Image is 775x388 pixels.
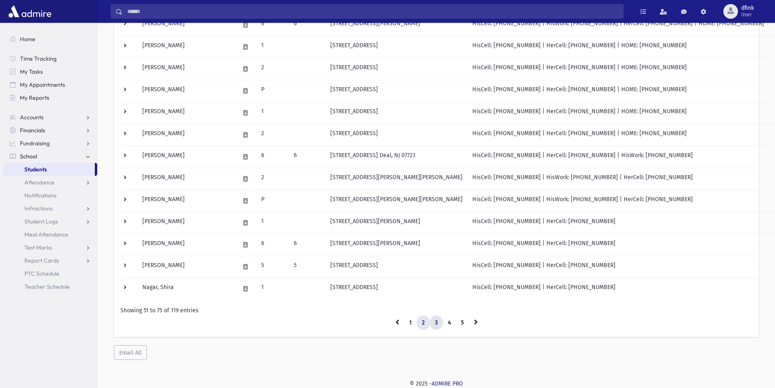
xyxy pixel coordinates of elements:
td: [STREET_ADDRESS] [325,124,467,146]
a: 1 [404,316,417,330]
span: My Appointments [20,81,65,88]
td: [PERSON_NAME] [138,256,235,278]
input: Search [122,4,623,19]
td: 2 [256,58,289,80]
td: 1 [256,212,289,234]
span: Financials [20,127,45,134]
a: Time Tracking [3,52,97,65]
td: [STREET_ADDRESS][PERSON_NAME] [325,234,467,256]
span: PTC Schedule [24,270,59,277]
td: [STREET_ADDRESS] Deal, NJ 07723 [325,146,467,168]
td: [STREET_ADDRESS] [325,80,467,102]
td: [STREET_ADDRESS][PERSON_NAME] [325,212,467,234]
td: [STREET_ADDRESS] [325,278,467,300]
td: [PERSON_NAME] [138,190,235,212]
a: Fundraising [3,137,97,150]
td: [PERSON_NAME] [138,14,235,36]
td: P [256,80,289,102]
td: [PERSON_NAME] [138,124,235,146]
td: 6 [256,14,289,36]
a: Home [3,33,97,46]
span: Students [24,166,47,173]
a: Report Cards [3,254,97,267]
a: Attendance [3,176,97,189]
span: My Tasks [20,68,43,75]
td: P [256,190,289,212]
td: Nagar, Shira [138,278,235,300]
a: Accounts [3,111,97,124]
td: [STREET_ADDRESS] [325,102,467,124]
td: 5 [256,256,289,278]
span: Accounts [20,114,44,121]
span: Test Marks [24,244,52,251]
div: Showing 51 to 75 of 119 entries [120,306,752,315]
a: Financials [3,124,97,137]
td: [PERSON_NAME] [138,168,235,190]
span: Teacher Schedule [24,283,70,290]
span: Fundraising [20,140,50,147]
span: dfink [741,5,754,11]
td: [STREET_ADDRESS][PERSON_NAME][PERSON_NAME] [325,190,467,212]
span: Attendance [24,179,55,186]
td: 5 [289,256,325,278]
td: [PERSON_NAME] [138,36,235,58]
td: 6 [256,234,289,256]
a: Notifications [3,189,97,202]
button: Email All [114,345,147,360]
td: [PERSON_NAME] [138,102,235,124]
a: My Reports [3,91,97,104]
span: Report Cards [24,257,59,264]
span: Student Logs [24,218,58,225]
a: 2 [417,316,430,330]
span: Meal Attendance [24,231,68,238]
td: [STREET_ADDRESS] [325,256,467,278]
a: ADMIRE PRO [432,380,463,387]
td: [PERSON_NAME] [138,58,235,80]
td: [PERSON_NAME] [138,212,235,234]
td: [STREET_ADDRESS][PERSON_NAME][PERSON_NAME] [325,168,467,190]
td: 2 [256,124,289,146]
td: 1 [256,36,289,58]
span: School [20,153,37,160]
span: Infractions [24,205,52,212]
a: Infractions [3,202,97,215]
a: Student Logs [3,215,97,228]
td: [STREET_ADDRESS] [325,58,467,80]
td: [STREET_ADDRESS][PERSON_NAME] [325,14,467,36]
a: Meal Attendance [3,228,97,241]
td: [PERSON_NAME] [138,146,235,168]
a: PTC Schedule [3,267,97,280]
td: [PERSON_NAME] [138,80,235,102]
a: My Appointments [3,78,97,91]
a: Teacher Schedule [3,280,97,293]
a: 4 [443,316,456,330]
td: [STREET_ADDRESS] [325,36,467,58]
span: Time Tracking [20,55,57,62]
td: 6 [256,146,289,168]
td: [PERSON_NAME] [138,234,235,256]
td: 1 [256,102,289,124]
td: 6 [289,14,325,36]
a: My Tasks [3,65,97,78]
span: Home [20,35,35,43]
div: © 2025 - [111,379,762,388]
a: 3 [430,316,443,330]
td: 6 [289,146,325,168]
a: Students [3,163,95,176]
td: 1 [256,278,289,300]
img: AdmirePro [7,3,53,20]
td: 2 [256,168,289,190]
span: My Reports [20,94,49,101]
a: 5 [456,316,469,330]
td: 6 [289,234,325,256]
span: User [741,11,754,18]
span: Notifications [24,192,57,199]
a: School [3,150,97,163]
a: Test Marks [3,241,97,254]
